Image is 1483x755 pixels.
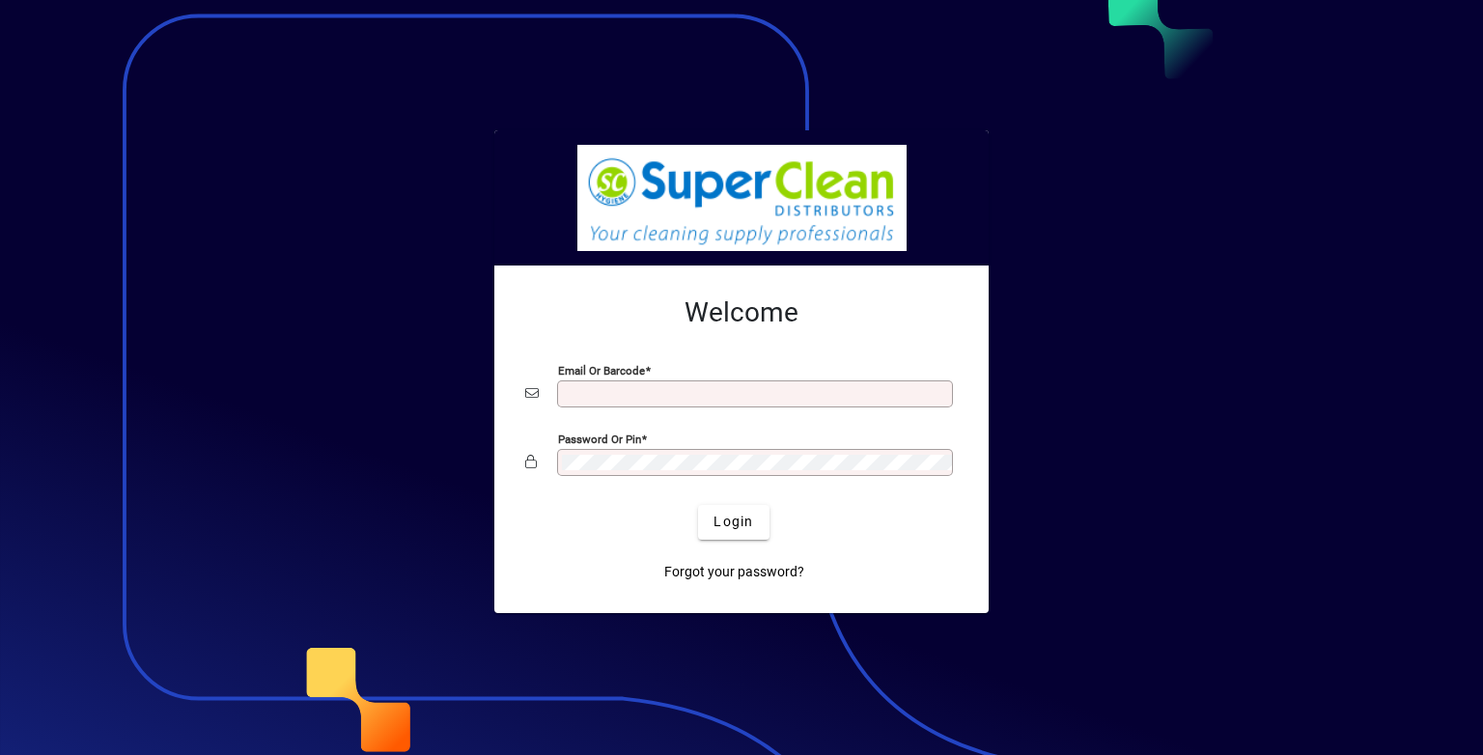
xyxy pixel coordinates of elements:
[525,296,958,329] h2: Welcome
[558,363,645,377] mat-label: Email or Barcode
[657,555,812,590] a: Forgot your password?
[698,505,769,540] button: Login
[558,432,641,445] mat-label: Password or Pin
[664,562,804,582] span: Forgot your password?
[714,512,753,532] span: Login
